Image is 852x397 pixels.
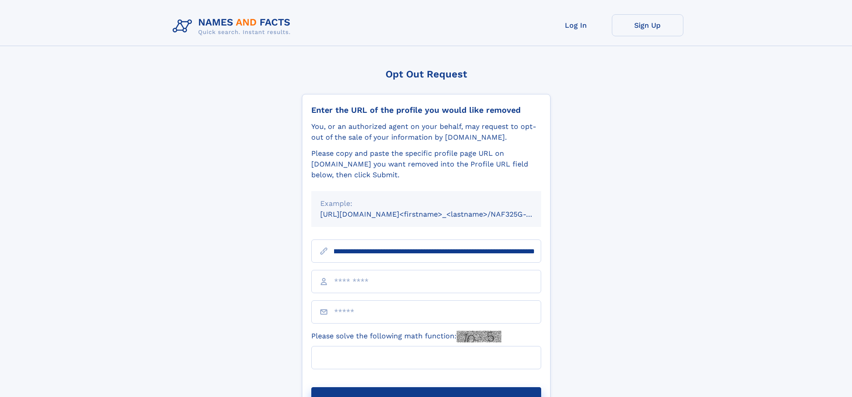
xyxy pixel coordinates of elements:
[169,14,298,38] img: Logo Names and Facts
[302,68,551,80] div: Opt Out Request
[612,14,683,36] a: Sign Up
[320,198,532,209] div: Example:
[311,105,541,115] div: Enter the URL of the profile you would like removed
[311,121,541,143] div: You, or an authorized agent on your behalf, may request to opt-out of the sale of your informatio...
[540,14,612,36] a: Log In
[320,210,558,218] small: [URL][DOMAIN_NAME]<firstname>_<lastname>/NAF325G-xxxxxxxx
[311,331,501,342] label: Please solve the following math function:
[311,148,541,180] div: Please copy and paste the specific profile page URL on [DOMAIN_NAME] you want removed into the Pr...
